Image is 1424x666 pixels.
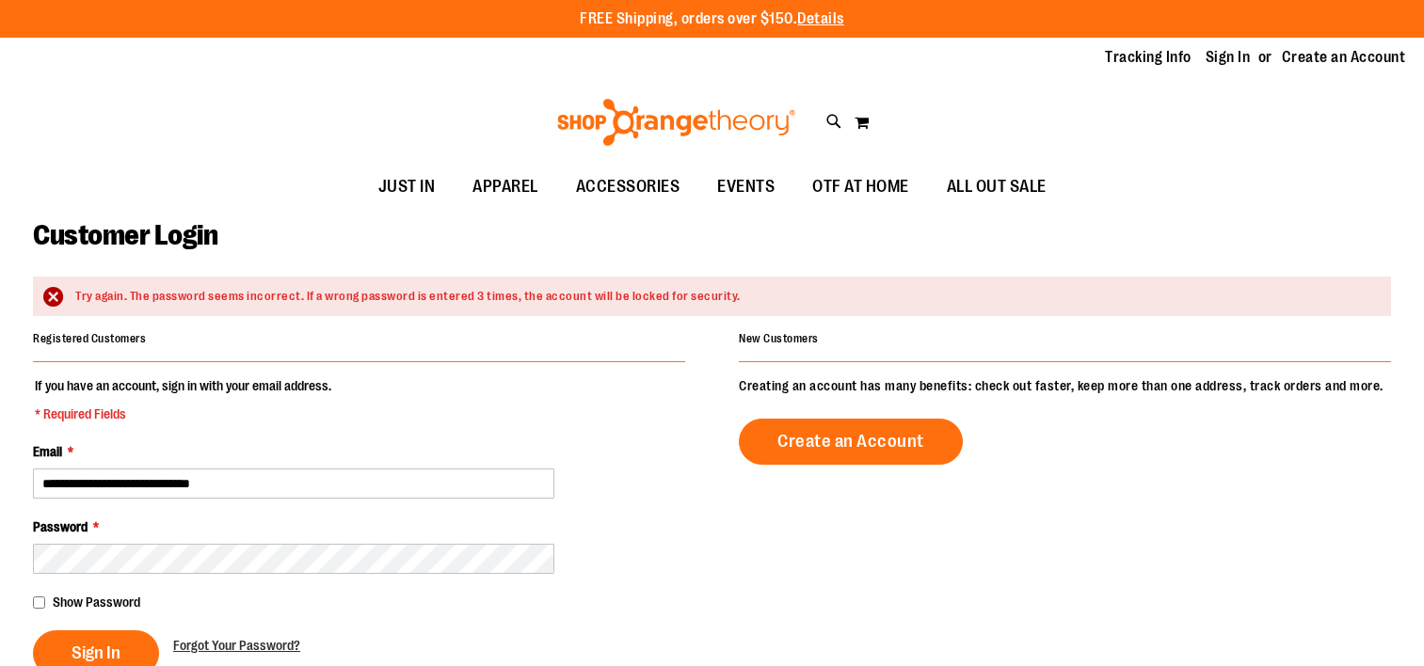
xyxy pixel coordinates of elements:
[739,332,819,345] strong: New Customers
[472,166,538,208] span: APPAREL
[1206,47,1251,68] a: Sign In
[173,636,300,655] a: Forgot Your Password?
[777,431,924,452] span: Create an Account
[739,376,1391,395] p: Creating an account has many benefits: check out faster, keep more than one address, track orders...
[1105,47,1192,68] a: Tracking Info
[947,166,1047,208] span: ALL OUT SALE
[812,166,909,208] span: OTF AT HOME
[173,638,300,653] span: Forgot Your Password?
[35,404,331,423] span: * Required Fields
[580,8,844,30] p: FREE Shipping, orders over $150.
[33,444,62,459] span: Email
[33,332,146,345] strong: Registered Customers
[554,99,798,146] img: Shop Orangetheory
[739,419,963,465] a: Create an Account
[75,288,1372,306] div: Try again. The password seems incorrect. If a wrong password is entered 3 times, the account will...
[797,10,844,27] a: Details
[33,219,217,251] span: Customer Login
[576,166,680,208] span: ACCESSORIES
[53,595,140,610] span: Show Password
[1282,47,1406,68] a: Create an Account
[33,519,88,534] span: Password
[33,376,333,423] legend: If you have an account, sign in with your email address.
[717,166,775,208] span: EVENTS
[72,642,120,663] span: Sign In
[378,166,436,208] span: JUST IN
